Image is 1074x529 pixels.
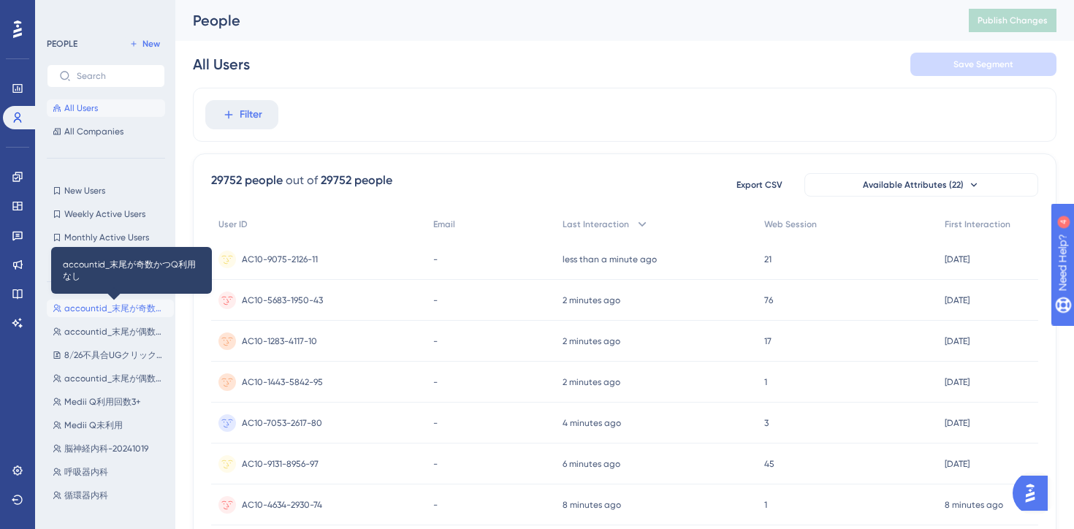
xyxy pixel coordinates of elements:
[77,71,153,81] input: Search
[64,349,168,361] span: 8/26不具合UGクリックユーザー
[563,377,620,387] time: 2 minutes ago
[64,373,168,384] span: accountid_末尾が偶数かつ質問0
[205,100,278,129] button: Filter
[563,336,620,346] time: 2 minutes ago
[242,254,318,265] span: AC10-9075-2126-11
[433,458,438,470] span: -
[47,300,174,317] button: accountid_末尾が奇数かつQ利用なし
[242,417,322,429] span: AC10-7053-2617-80
[47,487,174,504] button: 循環器内科
[433,376,438,388] span: -
[969,9,1056,32] button: Publish Changes
[804,173,1038,197] button: Available Attributes (22)
[242,499,322,511] span: AC10-4634-2930-74
[945,295,970,305] time: [DATE]
[764,417,769,429] span: 3
[563,254,657,264] time: less than a minute ago
[433,335,438,347] span: -
[764,294,773,306] span: 76
[563,295,620,305] time: 2 minutes ago
[764,499,767,511] span: 1
[764,335,772,347] span: 17
[47,38,77,50] div: PEOPLE
[978,15,1048,26] span: Publish Changes
[193,54,250,75] div: All Users
[64,326,168,338] span: accountid_末尾が偶数かつQ利用なし
[242,458,319,470] span: AC10-9131-8956-97
[47,323,174,340] button: accountid_末尾が偶数かつQ利用なし
[47,346,174,364] button: 8/26不具合UGクリックユーザー
[64,490,108,501] span: 循環器内科
[47,393,174,411] button: Medii Q利用回数3+
[64,185,105,197] span: New Users
[64,102,98,114] span: All Users
[563,218,629,230] span: Last Interaction
[945,377,970,387] time: [DATE]
[64,232,149,243] span: Monthly Active Users
[764,376,767,388] span: 1
[47,440,174,457] button: 脳神経内科-20241019
[286,172,318,189] div: out of
[47,252,165,270] button: Inactive Users
[321,172,392,189] div: 29752 people
[47,463,174,481] button: 呼吸器内科
[102,7,106,19] div: 4
[945,336,970,346] time: [DATE]
[945,500,1003,510] time: 8 minutes ago
[433,294,438,306] span: -
[47,182,165,199] button: New Users
[34,4,91,21] span: Need Help?
[142,38,160,50] span: New
[433,218,455,230] span: Email
[764,218,817,230] span: Web Session
[64,396,141,408] span: Medii Q利用回数3+
[563,459,620,469] time: 6 minutes ago
[211,172,283,189] div: 29752 people
[47,205,165,223] button: Weekly Active Users
[433,499,438,511] span: -
[563,500,621,510] time: 8 minutes ago
[764,254,772,265] span: 21
[64,466,108,478] span: 呼吸器内科
[64,419,123,431] span: Medii Q未利用
[64,302,168,314] span: accountid_末尾が奇数かつQ利用なし
[736,179,782,191] span: Export CSV
[64,208,145,220] span: Weekly Active Users
[218,218,248,230] span: User ID
[47,99,165,117] button: All Users
[64,126,123,137] span: All Companies
[910,53,1056,76] button: Save Segment
[953,58,1013,70] span: Save Segment
[47,370,174,387] button: accountid_末尾が偶数かつ質問0
[945,218,1010,230] span: First Interaction
[242,294,323,306] span: AC10-5683-1950-43
[64,443,148,454] span: 脳神経内科-20241019
[945,459,970,469] time: [DATE]
[242,335,317,347] span: AC10-1283-4117-10
[863,179,964,191] span: Available Attributes (22)
[47,123,165,140] button: All Companies
[47,416,174,434] button: Medii Q未利用
[945,254,970,264] time: [DATE]
[563,418,621,428] time: 4 minutes ago
[723,173,796,197] button: Export CSV
[240,106,262,123] span: Filter
[47,229,165,246] button: Monthly Active Users
[193,10,932,31] div: People
[945,418,970,428] time: [DATE]
[242,376,323,388] span: AC10-1443-5842-95
[433,417,438,429] span: -
[433,254,438,265] span: -
[124,35,165,53] button: New
[764,458,774,470] span: 45
[1013,471,1056,515] iframe: UserGuiding AI Assistant Launcher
